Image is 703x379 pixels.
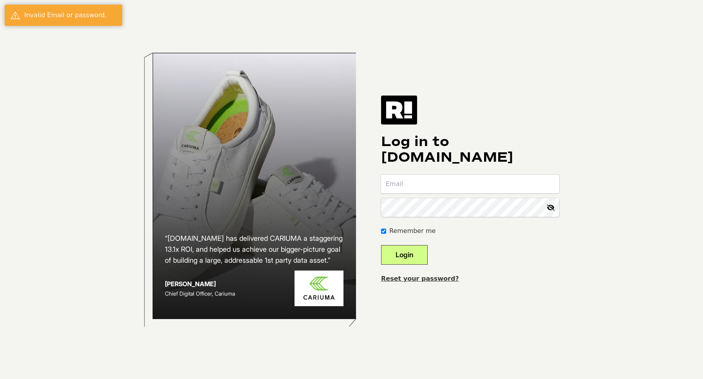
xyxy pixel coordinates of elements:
[381,134,559,165] h1: Log in to [DOMAIN_NAME]
[381,275,459,282] a: Reset your password?
[24,11,116,20] div: Invalid Email or password.
[165,280,216,288] strong: [PERSON_NAME]
[389,226,436,236] label: Remember me
[295,271,343,306] img: Cariuma
[165,233,343,266] h2: “[DOMAIN_NAME] has delivered CARIUMA a staggering 13.1x ROI, and helped us achieve our bigger-pic...
[381,245,428,265] button: Login
[165,290,235,297] span: Chief Digital Officer, Cariuma
[381,96,417,125] img: Retention.com
[381,175,559,193] input: Email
